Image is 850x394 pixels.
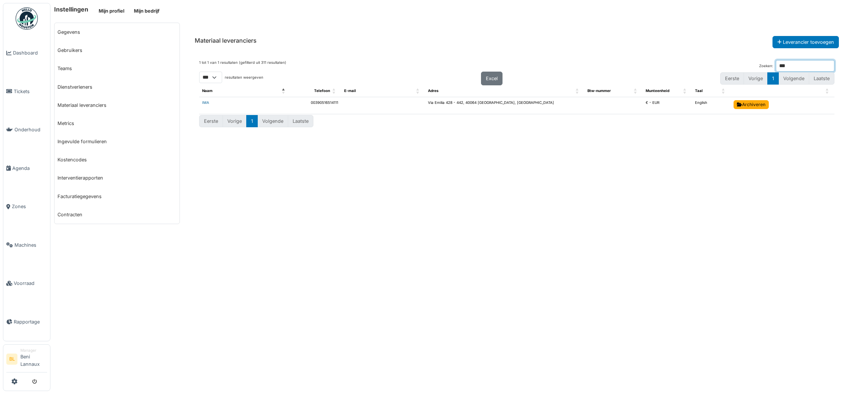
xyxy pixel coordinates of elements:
span: Tickets [14,88,47,95]
a: Interventierapporten [55,169,179,187]
a: Zones [3,187,50,226]
a: Machines [3,226,50,265]
a: IMA [202,101,209,105]
button: 1 [246,115,258,127]
span: E-mail [344,89,356,93]
button: Excel [481,72,503,85]
a: Contracten [55,206,179,224]
label: resultaten weergeven [225,75,263,81]
h6: Materiaal leveranciers [195,37,257,44]
td: English [692,97,731,114]
a: Rapportage [3,303,50,341]
a: Dienstverleners [55,78,179,96]
span: Taal [695,89,703,93]
a: Facturatiegegevens [55,187,179,206]
span: Onderhoud [14,126,47,133]
nav: pagination [199,115,313,127]
li: Beni Lannaux [20,348,47,371]
nav: pagination [720,72,834,85]
span: Taal: Activate to sort [722,85,726,97]
a: Archiveren [734,100,769,109]
span: Munteenheid [646,89,669,93]
span: Machines [14,242,47,249]
td: 00390516514111 [291,97,341,114]
span: Telefoon [314,89,330,93]
button: Leverancier toevoegen [772,36,839,48]
span: Excel [486,76,498,81]
button: Mijn profiel [94,5,129,17]
a: Metrics [55,114,179,132]
a: BL ManagerBeni Lannaux [6,348,47,372]
a: Onderhoud [3,111,50,149]
span: Agenda [12,165,47,172]
button: Mijn bedrijf [129,5,164,17]
span: Dashboard [13,49,47,56]
span: : Activate to sort [826,85,830,97]
a: Voorraad [3,264,50,303]
span: Telefoon: Activate to sort [332,85,337,97]
a: Gebruikers [55,41,179,59]
a: Agenda [3,149,50,188]
div: 1 tot 1 van 1 resultaten (gefilterd uit 311 resultaten) [199,60,286,72]
td: € - EUR [643,97,692,114]
div: Manager [20,348,47,353]
a: Dashboard [3,34,50,72]
label: Zoeken: [759,63,773,69]
h6: Instellingen [54,6,88,13]
span: Rapportage [14,318,47,325]
a: Materiaal leveranciers [55,96,179,114]
a: Tickets [3,72,50,111]
a: Kostencodes [55,151,179,169]
span: Adres [428,89,438,93]
span: Btw-nummer: Activate to sort [634,85,638,97]
a: Teams [55,59,179,78]
span: Zones [12,203,47,210]
span: Adres: Activate to sort [576,85,580,97]
span: Naam [202,89,212,93]
li: BL [6,354,17,365]
button: 1 [767,72,779,85]
span: Naam: Activate to invert sorting [282,85,286,97]
a: Gegevens [55,23,179,41]
img: Badge_color-CXgf-gQk.svg [16,7,38,30]
span: Munteenheid: Activate to sort [683,85,688,97]
span: Voorraad [14,280,47,287]
a: Ingevulde formulieren [55,132,179,151]
span: Btw-nummer [587,89,611,93]
span: E-mail: Activate to sort [416,85,421,97]
td: Via Emilia 428 - 442, 40064 [GEOGRAPHIC_DATA], [GEOGRAPHIC_DATA] [425,97,584,114]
